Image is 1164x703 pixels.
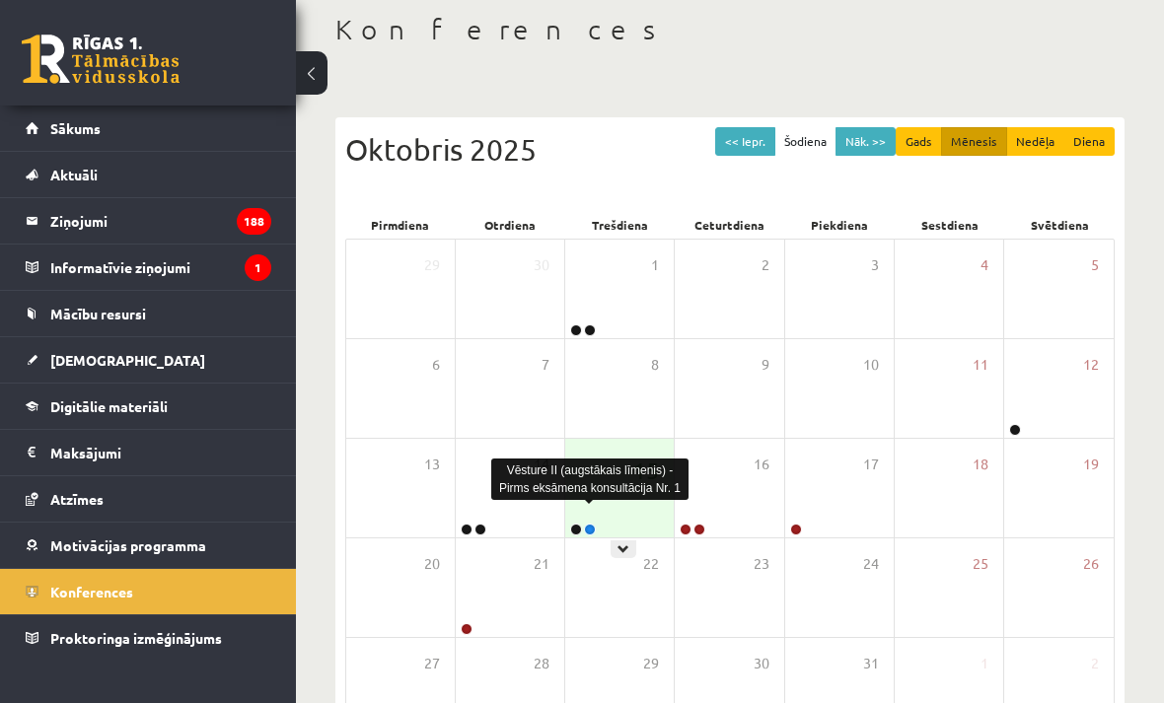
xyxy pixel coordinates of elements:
[455,211,564,239] div: Otrdiena
[754,553,769,575] span: 23
[424,454,440,475] span: 13
[651,354,659,376] span: 8
[237,208,271,235] i: 188
[715,127,775,156] button: << Iepr.
[1063,127,1115,156] button: Diena
[1083,454,1099,475] span: 19
[774,127,837,156] button: Šodiena
[896,127,942,156] button: Gads
[762,354,769,376] span: 9
[26,105,271,151] a: Sākums
[424,653,440,674] span: 27
[26,615,271,661] a: Proktoringa izmēģinājums
[50,119,101,137] span: Sākums
[50,166,98,183] span: Aktuāli
[50,305,146,322] span: Mācību resursi
[50,536,206,554] span: Motivācijas programma
[245,254,271,281] i: 1
[26,337,271,383] a: [DEMOGRAPHIC_DATA]
[50,198,271,244] legend: Ziņojumi
[26,476,271,522] a: Atzīmes
[22,35,180,84] a: Rīgas 1. Tālmācības vidusskola
[26,245,271,290] a: Informatīvie ziņojumi1
[335,13,1125,46] h1: Konferences
[863,653,879,674] span: 31
[50,430,271,475] legend: Maksājumi
[675,211,784,239] div: Ceturtdiena
[643,653,659,674] span: 29
[345,127,1115,172] div: Oktobris 2025
[542,354,549,376] span: 7
[1091,254,1099,276] span: 5
[491,458,689,500] div: Vēsture II (augstākais līmenis) - Pirms eksāmena konsultācija Nr. 1
[836,127,896,156] button: Nāk. >>
[50,245,271,290] legend: Informatīvie ziņojumi
[981,653,988,674] span: 1
[50,397,168,415] span: Digitālie materiāli
[26,198,271,244] a: Ziņojumi188
[534,254,549,276] span: 30
[26,430,271,475] a: Maksājumi
[1006,127,1064,156] button: Nedēļa
[973,553,988,575] span: 25
[941,127,1007,156] button: Mēnesis
[754,653,769,674] span: 30
[50,583,133,600] span: Konferences
[432,354,440,376] span: 6
[1091,653,1099,674] span: 2
[424,254,440,276] span: 29
[973,354,988,376] span: 11
[785,211,895,239] div: Piekdiena
[973,454,988,475] span: 18
[26,523,271,568] a: Motivācijas programma
[26,152,271,197] a: Aktuāli
[651,254,659,276] span: 1
[863,454,879,475] span: 17
[895,211,1004,239] div: Sestdiena
[863,553,879,575] span: 24
[26,384,271,429] a: Digitālie materiāli
[762,254,769,276] span: 2
[871,254,879,276] span: 3
[754,454,769,475] span: 16
[863,354,879,376] span: 10
[26,569,271,614] a: Konferences
[424,553,440,575] span: 20
[50,490,104,508] span: Atzīmes
[26,291,271,336] a: Mācību resursi
[534,653,549,674] span: 28
[643,553,659,575] span: 22
[1083,354,1099,376] span: 12
[1005,211,1115,239] div: Svētdiena
[1083,553,1099,575] span: 26
[50,629,222,647] span: Proktoringa izmēģinājums
[534,553,549,575] span: 21
[565,211,675,239] div: Trešdiena
[981,254,988,276] span: 4
[50,351,205,369] span: [DEMOGRAPHIC_DATA]
[345,211,455,239] div: Pirmdiena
